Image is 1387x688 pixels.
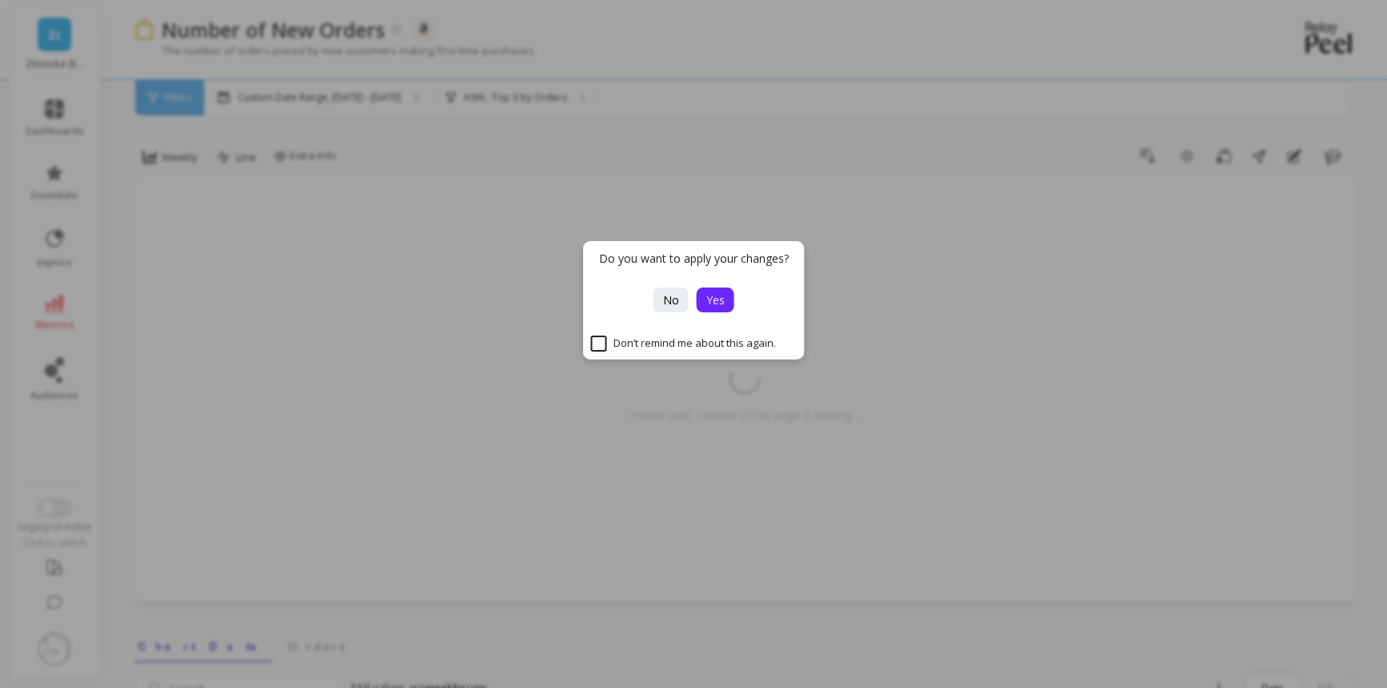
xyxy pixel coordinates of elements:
[591,336,776,352] span: Don’t remind me about this again.
[697,288,734,312] button: Yes
[653,288,689,312] button: No
[706,292,725,308] span: Yes
[599,251,789,267] p: Do you want to apply your changes?
[663,292,679,308] span: No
